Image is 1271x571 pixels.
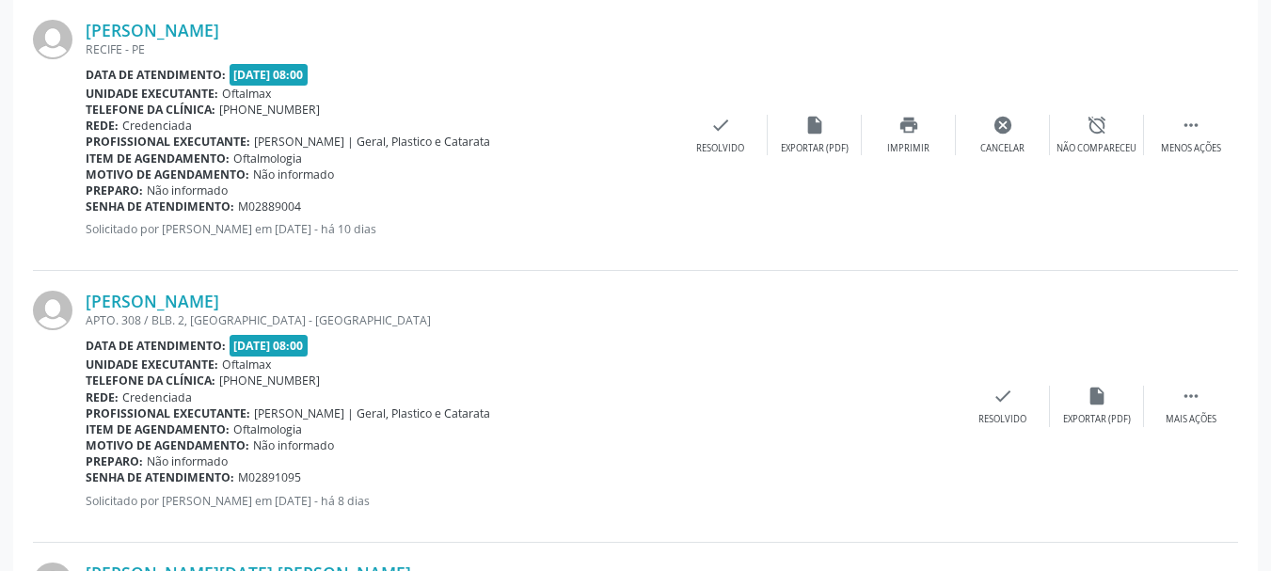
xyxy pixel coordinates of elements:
[33,291,72,330] img: img
[1087,115,1107,135] i: alarm_off
[86,338,226,354] b: Data de atendimento:
[222,86,271,102] span: Oftalmax
[86,357,218,373] b: Unidade executante:
[86,86,218,102] b: Unidade executante:
[233,421,302,437] span: Oftalmologia
[1057,142,1136,155] div: Não compareceu
[238,469,301,485] span: M02891095
[122,118,192,134] span: Credenciada
[993,386,1013,406] i: check
[86,198,234,214] b: Senha de atendimento:
[33,20,72,59] img: img
[710,115,731,135] i: check
[1063,413,1131,426] div: Exportar (PDF)
[1166,413,1216,426] div: Mais ações
[1087,386,1107,406] i: insert_drive_file
[230,335,309,357] span: [DATE] 08:00
[86,373,215,389] b: Telefone da clínica:
[1161,142,1221,155] div: Menos ações
[86,67,226,83] b: Data de atendimento:
[86,405,250,421] b: Profissional executante:
[86,102,215,118] b: Telefone da clínica:
[238,198,301,214] span: M02889004
[781,142,849,155] div: Exportar (PDF)
[1181,115,1201,135] i: 
[804,115,825,135] i: insert_drive_file
[978,413,1026,426] div: Resolvido
[86,151,230,167] b: Item de agendamento:
[233,151,302,167] span: Oftalmologia
[86,469,234,485] b: Senha de atendimento:
[122,389,192,405] span: Credenciada
[980,142,1025,155] div: Cancelar
[254,134,490,150] span: [PERSON_NAME] | Geral, Plastico e Catarata
[86,421,230,437] b: Item de agendamento:
[86,41,674,57] div: RECIFE - PE
[887,142,929,155] div: Imprimir
[86,118,119,134] b: Rede:
[254,405,490,421] span: [PERSON_NAME] | Geral, Plastico e Catarata
[898,115,919,135] i: print
[147,453,228,469] span: Não informado
[86,20,219,40] a: [PERSON_NAME]
[86,182,143,198] b: Preparo:
[253,167,334,182] span: Não informado
[219,373,320,389] span: [PHONE_NUMBER]
[86,221,674,237] p: Solicitado por [PERSON_NAME] em [DATE] - há 10 dias
[222,357,271,373] span: Oftalmax
[993,115,1013,135] i: cancel
[86,493,956,509] p: Solicitado por [PERSON_NAME] em [DATE] - há 8 dias
[86,167,249,182] b: Motivo de agendamento:
[86,453,143,469] b: Preparo:
[86,312,956,328] div: APTO. 308 / BLB. 2, [GEOGRAPHIC_DATA] - [GEOGRAPHIC_DATA]
[86,389,119,405] b: Rede:
[696,142,744,155] div: Resolvido
[219,102,320,118] span: [PHONE_NUMBER]
[147,182,228,198] span: Não informado
[1181,386,1201,406] i: 
[230,64,309,86] span: [DATE] 08:00
[86,134,250,150] b: Profissional executante:
[86,291,219,311] a: [PERSON_NAME]
[253,437,334,453] span: Não informado
[86,437,249,453] b: Motivo de agendamento:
